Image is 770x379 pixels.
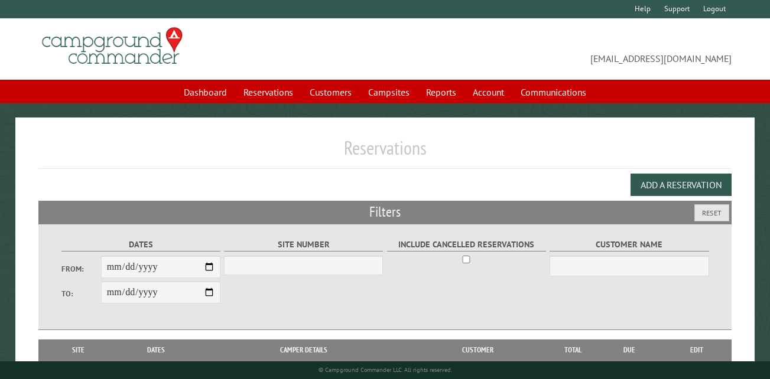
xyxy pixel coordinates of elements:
[407,339,550,361] th: Customer
[61,288,101,299] label: To:
[44,339,112,361] th: Site
[550,238,709,251] label: Customer Name
[200,339,407,361] th: Camper Details
[550,339,597,361] th: Total
[466,81,511,103] a: Account
[631,174,732,196] button: Add a Reservation
[385,32,732,66] span: [EMAIL_ADDRESS][DOMAIN_NAME]
[61,263,101,275] label: From:
[61,238,220,251] label: Dates
[419,81,463,103] a: Reports
[236,81,300,103] a: Reservations
[38,23,186,69] img: Campground Commander
[38,201,732,223] h2: Filters
[597,339,662,361] th: Due
[38,136,732,169] h1: Reservations
[361,81,417,103] a: Campsites
[387,238,546,251] label: Include Cancelled Reservations
[303,81,359,103] a: Customers
[112,339,200,361] th: Dates
[177,81,234,103] a: Dashboard
[694,204,729,221] button: Reset
[514,81,593,103] a: Communications
[224,238,383,251] label: Site Number
[319,366,452,374] small: © Campground Commander LLC. All rights reserved.
[662,339,732,361] th: Edit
